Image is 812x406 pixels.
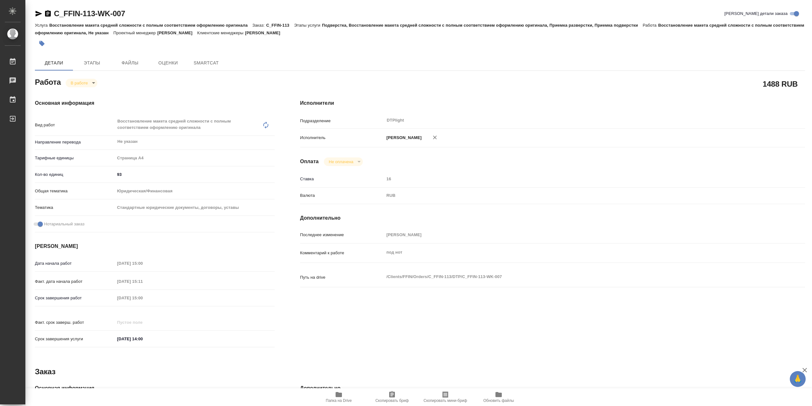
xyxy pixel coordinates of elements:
[191,59,221,67] span: SmartCat
[300,135,384,141] p: Исполнитель
[792,372,803,386] span: 🙏
[35,99,275,107] h4: Основная информация
[300,192,384,199] p: Валюта
[300,214,805,222] h4: Дополнительно
[44,221,84,227] span: Нотариальный заказ
[115,153,275,163] div: Страница А4
[115,318,170,327] input: Пустое поле
[312,388,365,406] button: Папка на Drive
[35,336,115,342] p: Срок завершения услуги
[153,59,183,67] span: Оценки
[324,157,363,166] div: В работе
[77,59,107,67] span: Этапы
[384,247,763,258] textarea: под нот
[375,398,409,403] span: Скопировать бриф
[35,188,115,194] p: Общая тематика
[245,30,285,35] p: [PERSON_NAME]
[66,79,97,87] div: В работе
[115,186,275,196] div: Юридическая/Финансовая
[322,23,643,28] p: Подверстка, Восстановление макета средней сложности с полным соответствием оформлению оригинала, ...
[419,388,472,406] button: Скопировать мини-бриф
[763,78,798,89] h2: 1488 RUB
[724,10,788,17] span: [PERSON_NAME] детали заказа
[300,118,384,124] p: Подразделение
[483,398,514,403] span: Обновить файлы
[44,10,52,17] button: Скопировать ссылку
[327,159,355,164] button: Не оплачена
[35,23,49,28] p: Услуга
[300,99,805,107] h4: Исполнители
[35,171,115,178] p: Кол-во единиц
[252,23,266,28] p: Заказ:
[300,384,805,392] h4: Дополнительно
[35,122,115,128] p: Вид работ
[35,260,115,267] p: Дата начала работ
[643,23,658,28] p: Работа
[115,277,170,286] input: Пустое поле
[790,371,806,387] button: 🙏
[428,130,442,144] button: Удалить исполнителя
[384,190,763,201] div: RUB
[157,30,197,35] p: [PERSON_NAME]
[384,135,422,141] p: [PERSON_NAME]
[69,80,90,86] button: В работе
[35,76,61,87] h2: Работа
[294,23,322,28] p: Этапы услуги
[300,274,384,281] p: Путь на drive
[266,23,294,28] p: C_FFIN-113
[35,243,275,250] h4: [PERSON_NAME]
[115,59,145,67] span: Файлы
[115,334,170,343] input: ✎ Введи что-нибудь
[384,174,763,183] input: Пустое поле
[423,398,467,403] span: Скопировать мини-бриф
[384,230,763,239] input: Пустое поле
[300,232,384,238] p: Последнее изменение
[35,204,115,211] p: Тематика
[35,37,49,50] button: Добавить тэг
[300,158,319,165] h4: Оплата
[35,155,115,161] p: Тарифные единицы
[35,367,56,377] h2: Заказ
[115,170,275,179] input: ✎ Введи что-нибудь
[472,388,525,406] button: Обновить файлы
[35,10,43,17] button: Скопировать ссылку для ЯМессенджера
[300,250,384,256] p: Комментарий к работе
[35,139,115,145] p: Направление перевода
[39,59,69,67] span: Детали
[326,398,352,403] span: Папка на Drive
[115,259,170,268] input: Пустое поле
[35,319,115,326] p: Факт. срок заверш. работ
[365,388,419,406] button: Скопировать бриф
[35,278,115,285] p: Факт. дата начала работ
[35,384,275,392] h4: Основная информация
[35,295,115,301] p: Срок завершения работ
[197,30,245,35] p: Клиентские менеджеры
[113,30,157,35] p: Проектный менеджер
[115,293,170,303] input: Пустое поле
[115,202,275,213] div: Стандартные юридические документы, договоры, уставы
[300,176,384,182] p: Ставка
[49,23,252,28] p: Восстановление макета средней сложности с полным соответствием оформлению оригинала
[384,271,763,282] textarea: /Clients/FFIN/Orders/C_FFIN-113/DTP/C_FFIN-113-WK-007
[54,9,125,18] a: C_FFIN-113-WK-007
